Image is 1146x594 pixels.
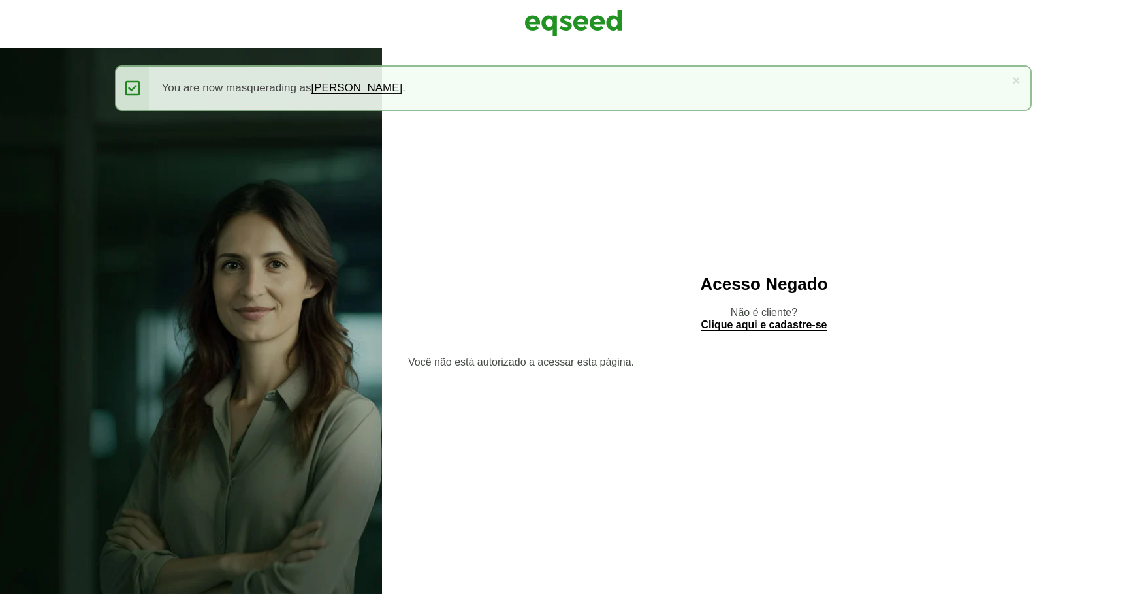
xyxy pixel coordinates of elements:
div: You are now masquerading as . [115,65,1032,111]
section: Você não está autorizado a acessar esta página. [408,357,1120,367]
h2: Acesso Negado [408,275,1120,294]
a: Clique aqui e cadastre-se [701,320,827,331]
p: Não é cliente? [408,306,1120,331]
a: [PERSON_NAME] [311,82,403,94]
img: EqSeed Logo [524,7,622,39]
a: × [1012,73,1020,87]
